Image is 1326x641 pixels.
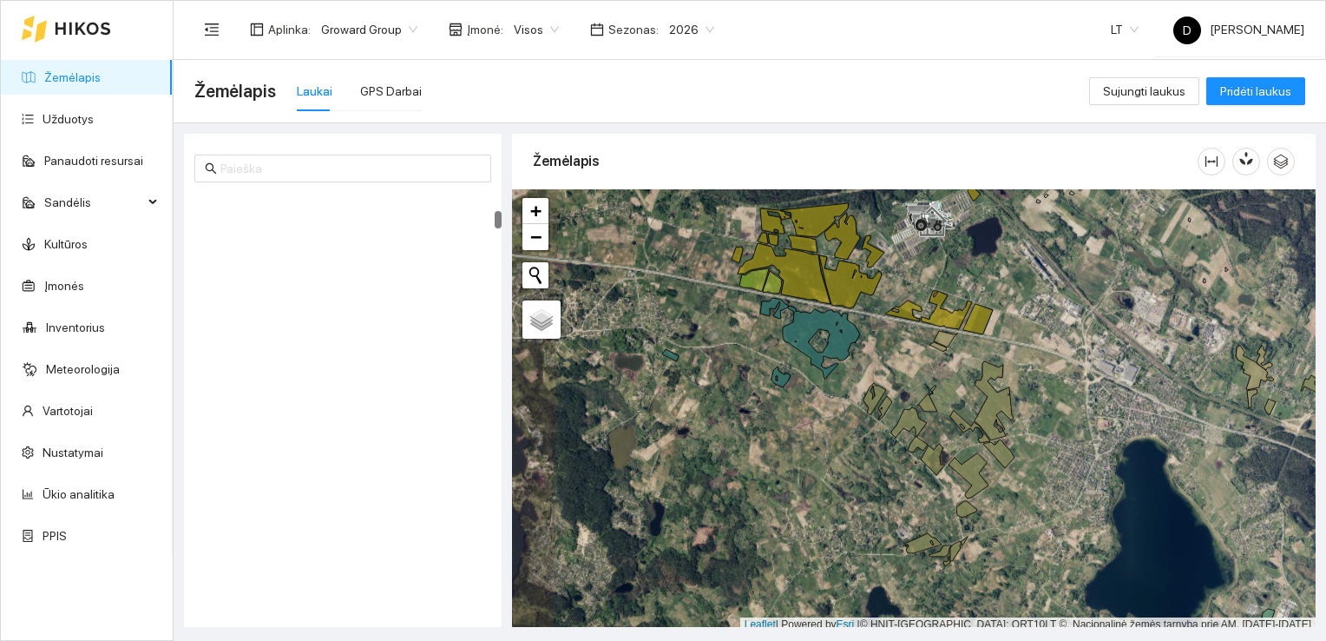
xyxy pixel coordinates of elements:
[1173,23,1304,36] span: [PERSON_NAME]
[522,224,548,250] a: Zoom out
[1206,77,1305,105] button: Pridėti laukus
[194,12,229,47] button: menu-fold
[449,23,463,36] span: shop
[740,618,1316,632] div: | Powered by © HNIT-[GEOGRAPHIC_DATA]; ORT10LT ©, Nacionalinė žemės tarnyba prie AM, [DATE]-[DATE]
[1089,84,1199,98] a: Sujungti laukus
[44,154,143,168] a: Panaudoti resursai
[44,237,88,251] a: Kultūros
[1220,82,1291,101] span: Pridėti laukus
[43,529,67,543] a: PPIS
[220,159,481,178] input: Paieška
[268,20,311,39] span: Aplinka :
[837,618,855,631] a: Esri
[1198,148,1225,175] button: column-width
[1111,17,1139,43] span: LT
[1183,17,1191,44] span: D
[533,136,1198,186] div: Žemėlapis
[530,226,542,248] span: −
[530,200,542,221] span: +
[204,22,220,37] span: menu-fold
[1089,77,1199,105] button: Sujungti laukus
[43,404,93,418] a: Vartotojai
[297,82,332,101] div: Laukai
[467,20,503,39] span: Įmonė :
[1103,82,1185,101] span: Sujungti laukus
[43,446,103,459] a: Nustatymai
[522,198,548,224] a: Zoom in
[46,362,120,376] a: Meteorologija
[360,82,422,101] div: GPS Darbai
[1206,84,1305,98] a: Pridėti laukus
[1198,155,1224,169] span: column-width
[745,618,776,631] a: Leaflet
[44,70,101,84] a: Žemėlapis
[46,320,105,334] a: Inventorius
[857,618,860,631] span: |
[43,487,115,501] a: Ūkio analitika
[194,77,276,105] span: Žemėlapis
[321,17,417,43] span: Groward Group
[43,112,94,126] a: Užduotys
[522,262,548,288] button: Initiate a new search
[205,162,217,175] span: search
[608,20,659,39] span: Sezonas :
[590,23,604,36] span: calendar
[522,301,561,339] a: Layers
[514,17,559,43] span: Visos
[669,17,714,43] span: 2026
[44,185,143,220] span: Sandėlis
[250,23,264,36] span: layout
[44,279,84,293] a: Įmonės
